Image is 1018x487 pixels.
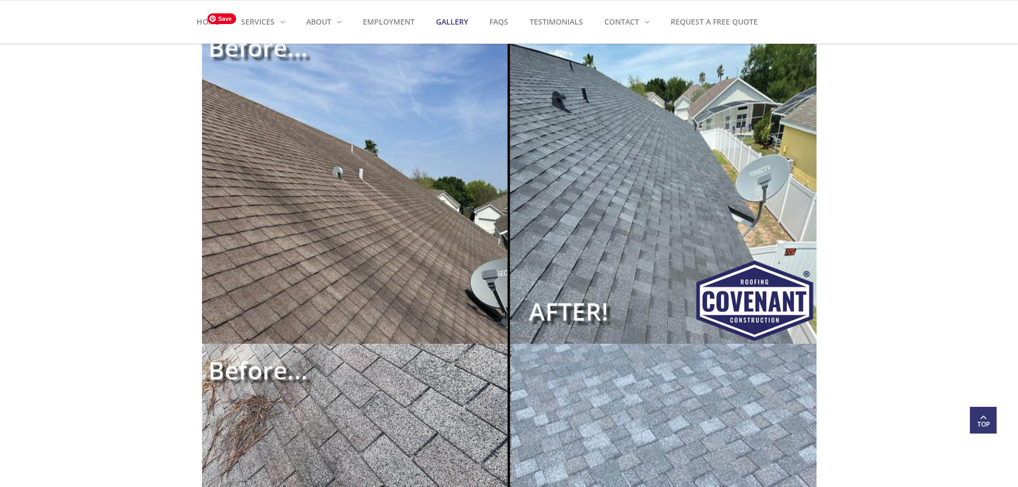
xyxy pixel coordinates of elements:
a: Request a Free Quote [660,1,768,43]
a: Contact [594,1,660,43]
strong: FAQs [489,17,508,27]
a: About [296,1,352,43]
a: Top [970,407,997,434]
a: Employment [352,1,425,43]
a: Services [230,1,296,43]
a: Testimonials [519,1,594,43]
a: Gallery [425,1,479,43]
strong: Home [197,17,220,27]
a: Home [197,1,230,43]
strong: Gallery [436,17,468,27]
strong: Services [241,17,275,27]
span: Top [970,419,997,430]
span: Save [207,13,236,24]
strong: Testimonials [530,17,583,27]
strong: About [306,17,331,27]
strong: Contact [604,17,639,27]
strong: Employment [363,17,415,27]
a: FAQs [479,1,519,43]
strong: Request a Free Quote [671,17,758,27]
